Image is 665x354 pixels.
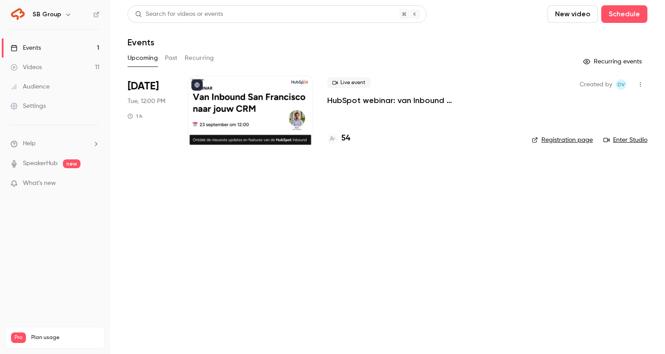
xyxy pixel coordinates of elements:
span: Plan usage [31,334,99,341]
button: Schedule [601,5,647,23]
span: Dv [617,79,625,90]
div: 1 h [128,113,142,120]
span: Live event [327,77,371,88]
a: HubSpot webinar: van Inbound [GEOGRAPHIC_DATA][PERSON_NAME] jouw CRM [327,95,518,106]
button: Upcoming [128,51,158,65]
h4: 54 [341,133,350,144]
span: What's new [23,179,56,188]
a: 54 [327,133,350,144]
span: Tue, 12:00 PM [128,97,165,106]
h1: Events [128,37,154,48]
button: New video [548,5,598,23]
iframe: Noticeable Trigger [89,180,99,188]
button: Recurring events [579,55,647,69]
span: Help [23,139,36,148]
div: Search for videos or events [135,10,223,19]
h6: SB Group [33,10,61,19]
img: SB Group [11,7,25,22]
div: Videos [11,63,42,72]
a: SpeakerHub [23,159,58,168]
span: Pro [11,332,26,343]
span: Dante van der heijden [616,79,626,90]
button: Past [165,51,178,65]
span: Created by [580,79,612,90]
span: [DATE] [128,79,159,93]
span: new [63,159,80,168]
div: Audience [11,82,50,91]
div: Sep 23 Tue, 12:00 PM (Europe/Amsterdam) [128,76,174,146]
div: Events [11,44,41,52]
button: Recurring [185,51,214,65]
div: Settings [11,102,46,111]
a: Registration page [532,136,593,144]
li: help-dropdown-opener [11,139,99,148]
a: Enter Studio [603,136,647,144]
